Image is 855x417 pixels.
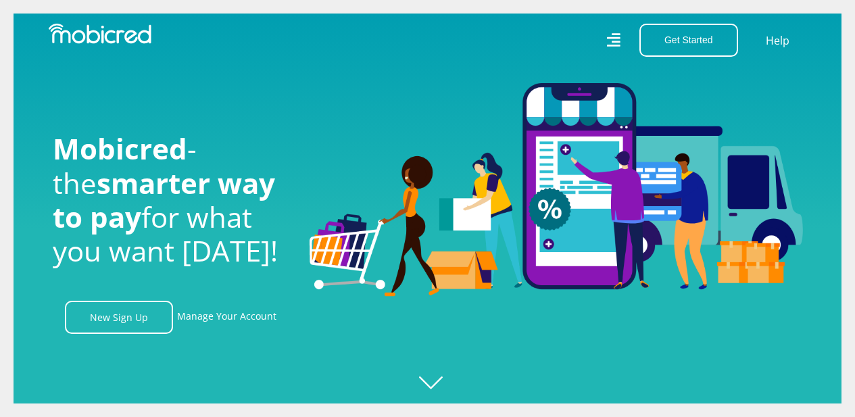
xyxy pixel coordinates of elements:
[65,301,173,334] a: New Sign Up
[49,24,151,44] img: Mobicred
[53,164,275,236] span: smarter way to pay
[639,24,738,57] button: Get Started
[765,32,790,49] a: Help
[310,83,803,297] img: Welcome to Mobicred
[53,129,187,168] span: Mobicred
[177,301,276,334] a: Manage Your Account
[53,132,289,268] h1: - the for what you want [DATE]!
